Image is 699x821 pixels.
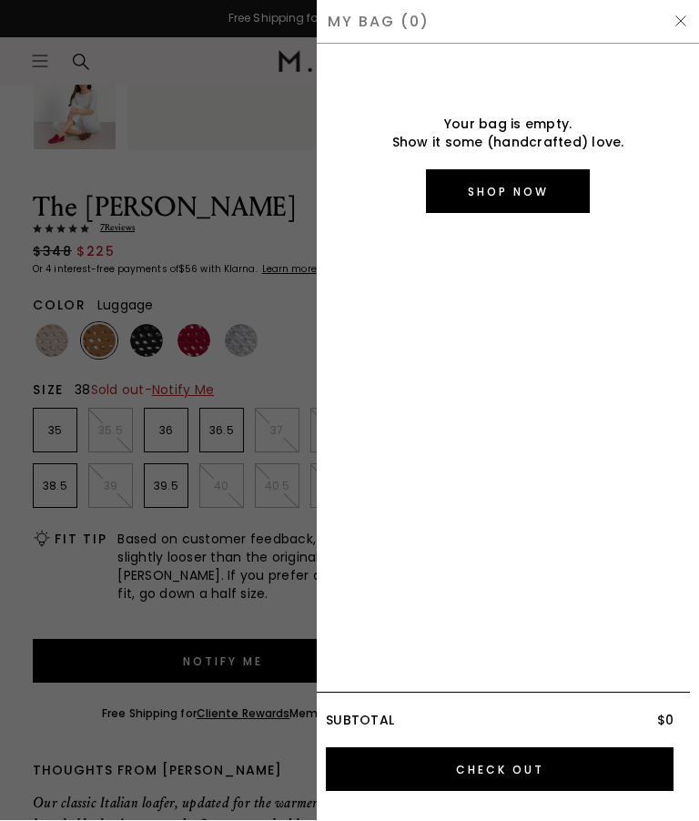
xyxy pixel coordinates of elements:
[326,748,674,792] input: Check Out
[674,15,688,29] img: Hide Drawer
[326,712,394,730] span: Subtotal
[326,61,690,693] div: Your bag is empty. Show it some (handcrafted) love.
[426,170,590,214] a: Shop Now
[657,712,674,730] span: $0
